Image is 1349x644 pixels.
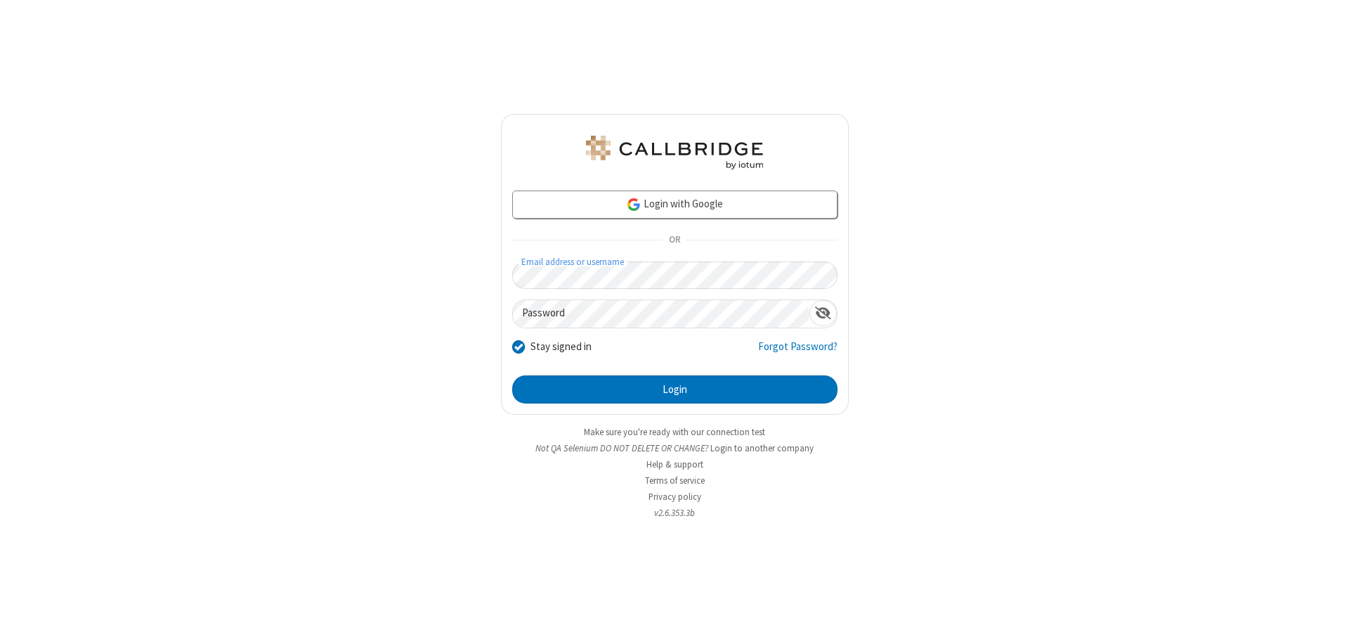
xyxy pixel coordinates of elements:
div: Show password [809,300,837,326]
li: v2.6.353.3b [501,506,849,520]
li: Not QA Selenium DO NOT DELETE OR CHANGE? [501,442,849,455]
a: Make sure you're ready with our connection test [584,426,765,438]
button: Login [512,375,838,404]
a: Terms of service [645,475,705,487]
input: Email address or username [512,262,838,289]
span: OR [663,231,686,250]
a: Forgot Password? [758,339,838,366]
a: Help & support [646,458,703,470]
a: Login with Google [512,191,838,219]
input: Password [513,300,809,328]
img: QA Selenium DO NOT DELETE OR CHANGE [583,136,766,169]
button: Login to another company [710,442,814,455]
a: Privacy policy [649,491,701,503]
label: Stay signed in [530,339,592,355]
img: google-icon.png [626,197,641,212]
